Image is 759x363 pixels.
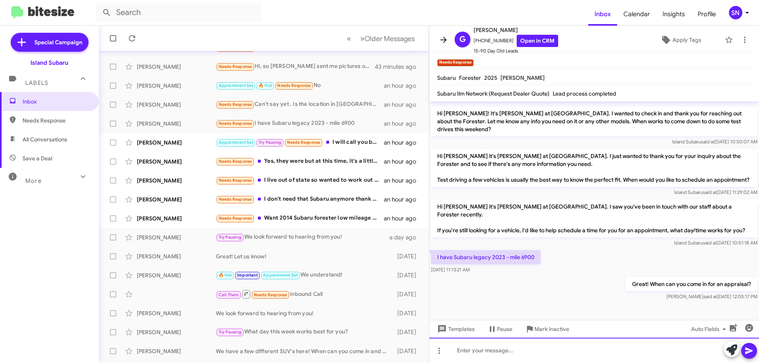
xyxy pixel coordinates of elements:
[216,81,384,90] div: No
[703,189,717,195] span: said at
[672,139,757,145] span: Island Subaru [DATE] 10:50:07 AM
[137,177,216,184] div: [PERSON_NAME]
[25,79,48,87] span: Labels
[219,83,253,88] span: Appointment Set
[722,6,750,19] button: SN
[219,292,239,297] span: Call Them
[384,177,423,184] div: an hour ago
[34,38,82,46] span: Special Campaign
[216,119,384,128] div: I have Subaru legacy 2023 - mile 6900
[216,309,393,317] div: We look forward to hearing from you!
[674,189,757,195] span: Island Subaru [DATE] 11:29:02 AM
[384,196,423,203] div: an hour ago
[360,34,364,43] span: »
[484,74,497,81] span: 2025
[459,74,481,81] span: Forester
[216,195,384,204] div: I don't need that Subaru anymore thank you!
[431,267,470,273] span: [DATE] 11:13:21 AM
[429,322,481,336] button: Templates
[216,271,393,280] div: We understand!
[216,100,384,109] div: Can't say yet . Is the location in [GEOGRAPHIC_DATA]
[393,271,423,279] div: [DATE]
[437,74,456,81] span: Subaru
[437,59,474,66] small: Needs Response
[384,139,423,147] div: an hour ago
[474,47,558,55] span: 15-90 Day Old Leads
[137,158,216,166] div: [PERSON_NAME]
[431,106,757,136] p: Hi [PERSON_NAME]! It's [PERSON_NAME] at [GEOGRAPHIC_DATA]. I wanted to check in and thank you for...
[137,196,216,203] div: [PERSON_NAME]
[519,322,576,336] button: Mark Inactive
[219,235,242,240] span: Try Pausing
[23,117,90,124] span: Needs Response
[216,157,384,166] div: Yes, they were but at this time, it's a little too expensive
[474,25,558,35] span: [PERSON_NAME]
[674,240,757,246] span: Island Subaru [DATE] 10:51:18 AM
[691,322,729,336] span: Auto Fields
[640,33,721,47] button: Apply Tags
[517,35,558,47] a: Open in CRM
[393,328,423,336] div: [DATE]
[384,120,423,128] div: an hour ago
[389,233,423,241] div: a day ago
[474,35,558,47] span: [PHONE_NUMBER]
[364,34,415,43] span: Older Messages
[384,158,423,166] div: an hour ago
[216,347,393,355] div: We have a few different SUV's here! When can you come in and check them out?
[137,139,216,147] div: [PERSON_NAME]
[137,271,216,279] div: [PERSON_NAME]
[459,33,466,46] span: G
[219,121,252,126] span: Needs Response
[691,3,722,26] a: Profile
[393,309,423,317] div: [DATE]
[137,252,216,260] div: [PERSON_NAME]
[656,3,691,26] span: Insights
[96,3,262,22] input: Search
[219,216,252,221] span: Needs Response
[254,292,287,297] span: Needs Response
[259,83,272,88] span: 🔥 Hot
[701,139,715,145] span: said at
[216,62,375,71] div: Hi, so [PERSON_NAME] sent me pictures of it, but it is not for me. It has too many things that wo...
[355,30,419,47] button: Next
[216,289,393,299] div: Inbound Call
[553,90,616,97] span: Lead process completed
[342,30,419,47] nav: Page navigation example
[481,322,519,336] button: Pause
[666,293,757,299] span: [PERSON_NAME] [DATE] 12:05:17 PM
[342,30,356,47] button: Previous
[11,33,89,52] a: Special Campaign
[500,74,545,81] span: [PERSON_NAME]
[437,90,549,97] span: Subaru Ilm Network (Request Dealer Quote)
[237,273,258,278] span: Important
[30,59,68,67] div: Island Subaru
[617,3,656,26] span: Calendar
[534,322,569,336] span: Mark Inactive
[393,252,423,260] div: [DATE]
[137,328,216,336] div: [PERSON_NAME]
[216,252,393,260] div: Great! Let us know!
[23,135,67,143] span: All Conversations
[216,176,384,185] div: I live out of state so wanted to work out payment on a lease for the crosstek
[685,322,735,336] button: Auto Fields
[137,233,216,241] div: [PERSON_NAME]
[137,120,216,128] div: [PERSON_NAME]
[216,138,384,147] div: I will call you back when I back to town. Thanks
[137,63,216,71] div: [PERSON_NAME]
[384,82,423,90] div: an hour ago
[431,149,757,187] p: Hi [PERSON_NAME] it's [PERSON_NAME] at [GEOGRAPHIC_DATA]. I just wanted to thank you for your inq...
[588,3,617,26] a: Inbox
[219,102,252,107] span: Needs Response
[347,34,351,43] span: «
[729,6,742,19] div: SN
[393,347,423,355] div: [DATE]
[431,250,541,264] p: I have Subaru legacy 2023 - mile 6900
[216,233,389,242] div: We look forward to hearing from you!
[384,101,423,109] div: an hour ago
[137,82,216,90] div: [PERSON_NAME]
[703,293,717,299] span: said at
[263,273,298,278] span: Appointment Set
[219,197,252,202] span: Needs Response
[287,140,321,145] span: Needs Response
